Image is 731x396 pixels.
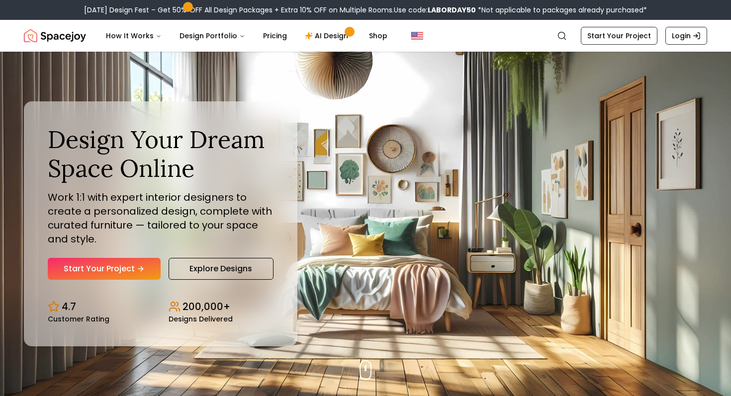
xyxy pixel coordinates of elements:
[183,300,230,314] p: 200,000+
[48,258,161,280] a: Start Your Project
[48,190,274,246] p: Work 1:1 with expert interior designers to create a personalized design, complete with curated fu...
[172,26,253,46] button: Design Portfolio
[361,26,395,46] a: Shop
[84,5,647,15] div: [DATE] Design Fest – Get 50% OFF All Design Packages + Extra 10% OFF on Multiple Rooms.
[24,26,86,46] img: Spacejoy Logo
[297,26,359,46] a: AI Design
[169,316,233,322] small: Designs Delivered
[48,316,109,322] small: Customer Rating
[581,27,657,45] a: Start Your Project
[48,292,274,322] div: Design stats
[411,30,423,42] img: United States
[98,26,395,46] nav: Main
[62,300,76,314] p: 4.7
[428,5,476,15] b: LABORDAY50
[98,26,170,46] button: How It Works
[48,125,274,182] h1: Design Your Dream Space Online
[24,20,707,52] nav: Global
[394,5,476,15] span: Use code:
[169,258,274,280] a: Explore Designs
[255,26,295,46] a: Pricing
[665,27,707,45] a: Login
[476,5,647,15] span: *Not applicable to packages already purchased*
[24,26,86,46] a: Spacejoy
